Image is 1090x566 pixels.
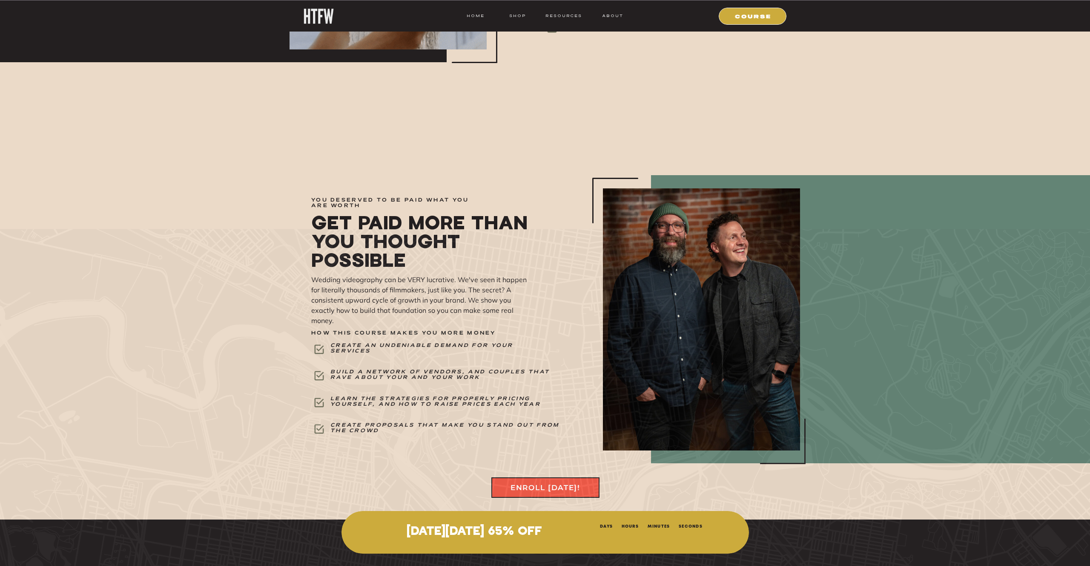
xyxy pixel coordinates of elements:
li: Minutes [648,522,670,529]
a: COURSE [724,12,782,20]
p: [DATE][DATE] 65% OFF [361,525,587,539]
a: shop [501,12,534,20]
li: Seconds [679,522,703,529]
a: resources [542,12,582,20]
li: Hours [622,522,639,529]
h2: Get paid more than you thought possible [311,213,529,270]
li: Days [600,522,613,529]
a: HOME [467,12,485,20]
i: Ways to take your edits and shooting to the next level [563,22,774,32]
a: You deserved to be paid what you are worth [311,197,483,204]
a: ABOUT [602,12,623,20]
